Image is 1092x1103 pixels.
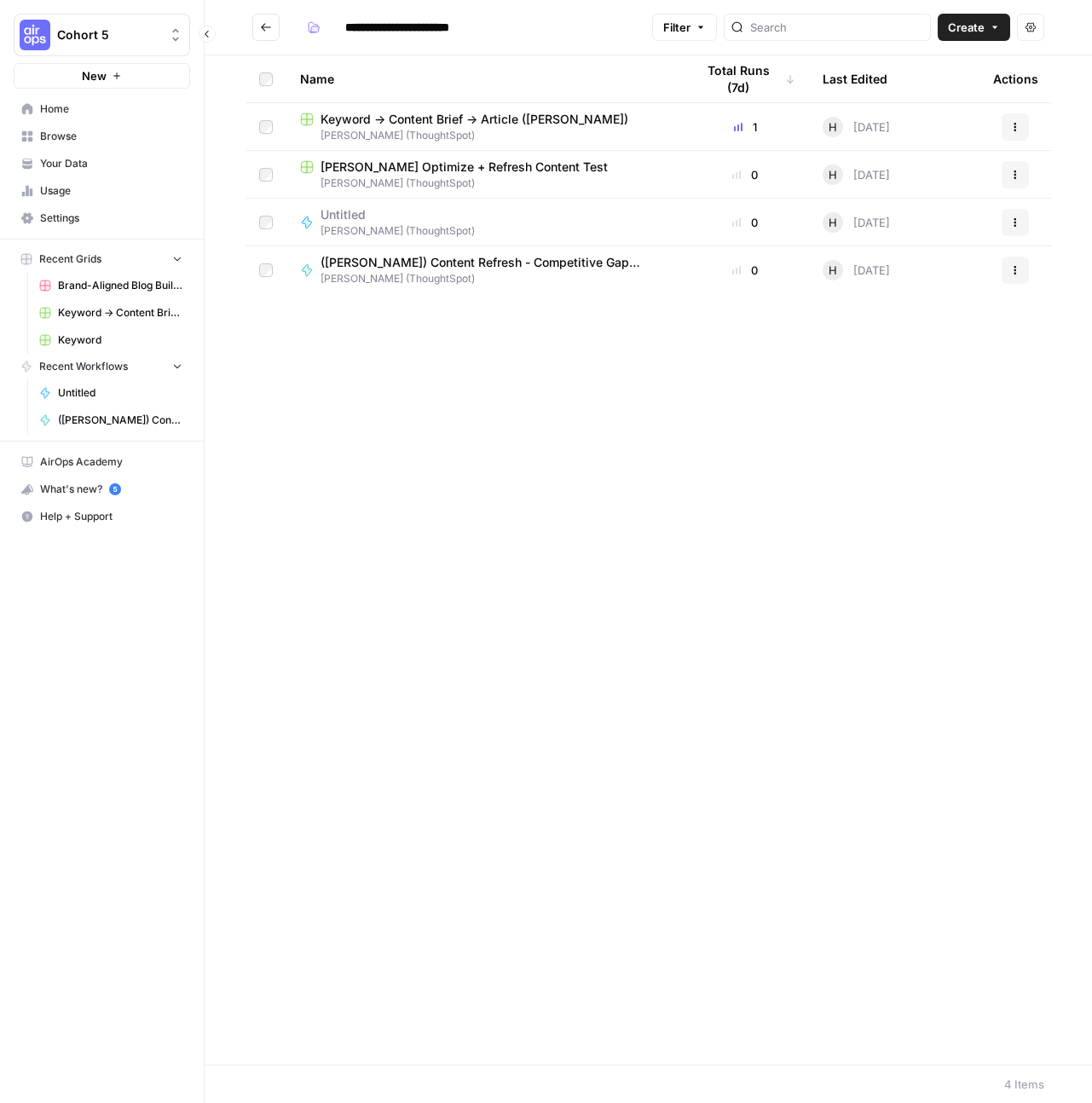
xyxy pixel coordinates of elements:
[829,118,837,136] span: H
[14,246,190,272] button: Recent Grids
[14,123,190,150] a: Browse
[58,278,182,293] span: Brand-Aligned Blog Builder ([PERSON_NAME])
[40,211,182,226] span: Settings
[40,454,182,470] span: AirOps Academy
[695,118,795,136] div: 1
[32,272,190,299] a: Brand-Aligned Blog Builder ([PERSON_NAME])
[321,159,608,176] span: [PERSON_NAME] Optimize + Refresh Content Test
[14,503,190,530] button: Help + Support
[32,326,190,354] a: Keyword
[40,129,182,144] span: Browse
[252,14,280,41] button: Go back
[58,413,182,428] span: ([PERSON_NAME]) Content Refresh - Competitive Gap Analysis
[14,448,190,476] a: AirOps Academy
[829,262,837,279] span: H
[750,19,923,36] input: Search
[58,305,182,321] span: Keyword -> Content Brief -> Article ([PERSON_NAME])
[14,63,190,89] button: New
[40,156,182,171] span: Your Data
[40,509,182,524] span: Help + Support
[14,476,190,503] button: What's new? 5
[652,14,717,41] button: Filter
[109,483,121,495] a: 5
[823,117,890,137] div: [DATE]
[32,379,190,407] a: Untitled
[823,212,890,233] div: [DATE]
[695,214,795,231] div: 0
[300,111,667,143] a: Keyword -> Content Brief -> Article ([PERSON_NAME])[PERSON_NAME] (ThoughtSpot)
[321,111,628,128] span: Keyword -> Content Brief -> Article ([PERSON_NAME])
[32,407,190,434] a: ([PERSON_NAME]) Content Refresh - Competitive Gap Analysis
[14,354,190,379] button: Recent Workflows
[58,332,182,348] span: Keyword
[14,14,190,56] button: Workspace: Cohort 5
[695,55,795,102] div: Total Runs (7d)
[300,176,667,191] span: [PERSON_NAME] (ThoughtSpot)
[39,359,128,374] span: Recent Workflows
[40,183,182,199] span: Usage
[823,165,890,185] div: [DATE]
[82,67,107,84] span: New
[39,251,101,267] span: Recent Grids
[113,485,117,494] text: 5
[300,55,667,102] div: Name
[57,26,160,43] span: Cohort 5
[14,476,189,502] div: What's new?
[948,19,985,36] span: Create
[14,205,190,232] a: Settings
[823,260,890,280] div: [DATE]
[695,262,795,279] div: 0
[300,254,667,286] a: ([PERSON_NAME]) Content Refresh - Competitive Gap Analysis[PERSON_NAME] (ThoughtSpot)
[321,206,461,223] span: Untitled
[695,166,795,183] div: 0
[829,214,837,231] span: H
[300,128,667,143] span: [PERSON_NAME] (ThoughtSpot)
[993,55,1038,102] div: Actions
[823,55,887,102] div: Last Edited
[321,271,667,286] span: [PERSON_NAME] (ThoughtSpot)
[938,14,1010,41] button: Create
[663,19,690,36] span: Filter
[14,95,190,123] a: Home
[1004,1076,1044,1093] div: 4 Items
[321,223,475,239] span: [PERSON_NAME] (ThoughtSpot)
[829,166,837,183] span: H
[300,206,667,239] a: Untitled[PERSON_NAME] (ThoughtSpot)
[32,299,190,326] a: Keyword -> Content Brief -> Article ([PERSON_NAME])
[58,385,182,401] span: Untitled
[321,254,654,271] span: ([PERSON_NAME]) Content Refresh - Competitive Gap Analysis
[40,101,182,117] span: Home
[14,177,190,205] a: Usage
[300,159,667,191] a: [PERSON_NAME] Optimize + Refresh Content Test[PERSON_NAME] (ThoughtSpot)
[14,150,190,177] a: Your Data
[20,20,50,50] img: Cohort 5 Logo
